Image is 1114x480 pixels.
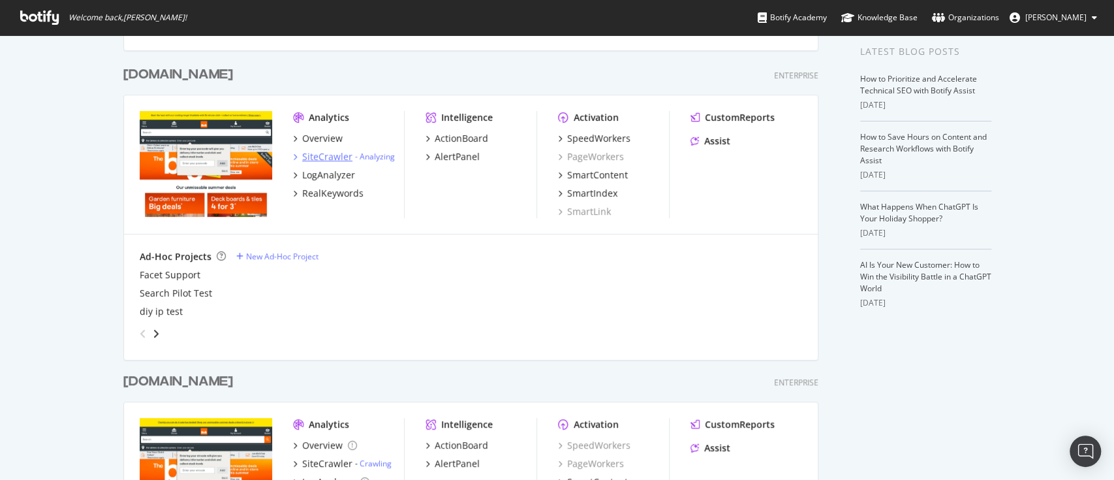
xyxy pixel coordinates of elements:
[860,131,987,166] a: How to Save Hours on Content and Research Workflows with Botify Assist
[841,11,918,24] div: Knowledge Base
[704,441,730,455] div: Assist
[435,457,480,470] div: AlertPanel
[360,151,395,162] a: Analyzing
[123,372,238,391] a: [DOMAIN_NAME]
[574,418,619,431] div: Activation
[567,168,628,182] div: SmartContent
[558,187,617,200] a: SmartIndex
[1070,436,1101,467] div: Open Intercom Messenger
[302,187,364,200] div: RealKeywords
[1025,12,1087,23] span: Philippa Haile
[435,150,480,163] div: AlertPanel
[140,287,212,300] a: Search Pilot Test
[441,418,493,431] div: Intelligence
[293,132,343,145] a: Overview
[123,372,233,391] div: [DOMAIN_NAME]
[293,150,395,163] a: SiteCrawler- Analyzing
[293,187,364,200] a: RealKeywords
[690,418,775,431] a: CustomReports
[435,132,488,145] div: ActionBoard
[309,418,349,431] div: Analytics
[441,111,493,124] div: Intelligence
[302,150,352,163] div: SiteCrawler
[860,44,991,59] div: Latest Blog Posts
[558,439,630,452] a: SpeedWorkers
[425,439,488,452] a: ActionBoard
[704,135,730,148] div: Assist
[435,439,488,452] div: ActionBoard
[860,99,991,111] div: [DATE]
[140,111,272,217] img: www.diy.com
[360,458,392,469] a: Crawling
[999,7,1107,28] button: [PERSON_NAME]
[355,458,392,469] div: -
[860,227,991,239] div: [DATE]
[567,187,617,200] div: SmartIndex
[574,111,619,124] div: Activation
[558,168,628,182] a: SmartContent
[860,169,991,181] div: [DATE]
[302,132,343,145] div: Overview
[932,11,999,24] div: Organizations
[567,132,630,145] div: SpeedWorkers
[774,70,818,81] div: Enterprise
[293,457,392,470] a: SiteCrawler- Crawling
[134,323,151,344] div: angle-left
[236,251,318,262] a: New Ad-Hoc Project
[246,251,318,262] div: New Ad-Hoc Project
[425,150,480,163] a: AlertPanel
[293,168,355,182] a: LogAnalyzer
[705,111,775,124] div: CustomReports
[860,201,978,224] a: What Happens When ChatGPT Is Your Holiday Shopper?
[690,135,730,148] a: Assist
[302,457,352,470] div: SiteCrawler
[690,111,775,124] a: CustomReports
[69,12,187,23] span: Welcome back, [PERSON_NAME] !
[140,250,211,263] div: Ad-Hoc Projects
[140,305,183,318] a: diy ip test
[425,457,480,470] a: AlertPanel
[302,439,343,452] div: Overview
[309,111,349,124] div: Analytics
[558,457,624,470] a: PageWorkers
[860,73,977,96] a: How to Prioritize and Accelerate Technical SEO with Botify Assist
[558,150,624,163] a: PageWorkers
[140,268,200,281] a: Facet Support
[690,441,730,455] a: Assist
[774,377,818,388] div: Enterprise
[860,259,991,294] a: AI Is Your New Customer: How to Win the Visibility Battle in a ChatGPT World
[123,65,233,84] div: [DOMAIN_NAME]
[758,11,827,24] div: Botify Academy
[302,168,355,182] div: LogAnalyzer
[425,132,488,145] a: ActionBoard
[293,439,357,452] a: Overview
[151,327,161,340] div: angle-right
[123,65,238,84] a: [DOMAIN_NAME]
[860,297,991,309] div: [DATE]
[355,151,395,162] div: -
[558,132,630,145] a: SpeedWorkers
[705,418,775,431] div: CustomReports
[558,205,611,218] a: SmartLink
